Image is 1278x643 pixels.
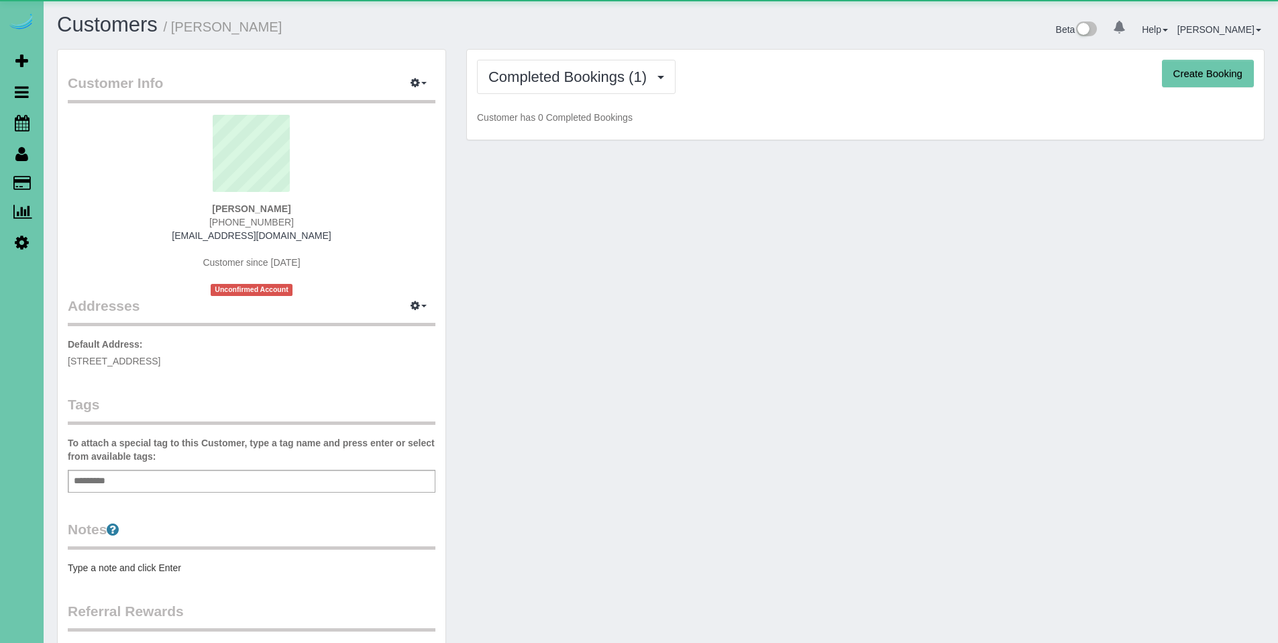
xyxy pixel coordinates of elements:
span: Unconfirmed Account [211,284,292,295]
img: Automaid Logo [8,13,35,32]
small: / [PERSON_NAME] [164,19,282,34]
button: Completed Bookings (1) [477,60,676,94]
legend: Notes [68,520,435,550]
label: Default Address: [68,338,143,351]
a: [PERSON_NAME] [1177,24,1261,35]
span: Customer since [DATE] [203,257,300,268]
button: Create Booking [1162,60,1254,88]
img: New interface [1075,21,1097,39]
a: Help [1142,24,1168,35]
legend: Customer Info [68,73,435,103]
span: [STREET_ADDRESS] [68,356,160,366]
a: [EMAIL_ADDRESS][DOMAIN_NAME] [172,230,331,241]
strong: [PERSON_NAME] [212,203,290,214]
legend: Referral Rewards [68,601,435,632]
label: To attach a special tag to this Customer, type a tag name and press enter or select from availabl... [68,436,435,463]
p: Customer has 0 Completed Bookings [477,111,1254,124]
legend: Tags [68,395,435,425]
span: Completed Bookings (1) [488,68,653,85]
pre: Type a note and click Enter [68,561,435,575]
a: Beta [1056,24,1098,35]
a: Customers [57,13,158,36]
span: [PHONE_NUMBER] [209,217,294,228]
